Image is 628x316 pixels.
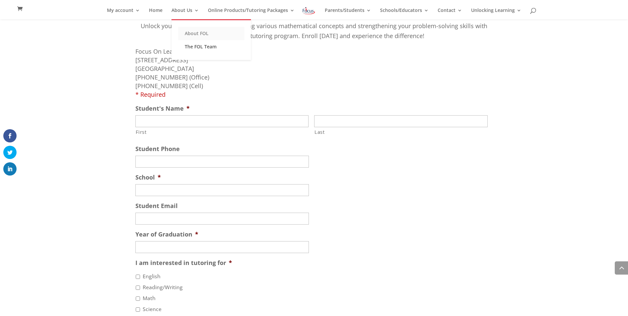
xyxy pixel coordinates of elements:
label: I am interested in tutoring for [135,259,232,267]
p: Unlock your math potential by mastering various mathematical concepts and strengthening your prob... [135,21,493,41]
a: Online Products/Tutoring Packages [208,8,295,19]
label: Last [314,128,488,136]
a: About FOL [178,27,244,40]
a: Schools/Educators [380,8,429,19]
a: Parents/Students [325,8,371,19]
a: The FOL Team [178,40,244,53]
label: Science [143,305,162,313]
a: My account [107,8,140,19]
img: Focus on Learning [302,6,316,16]
a: About Us [171,8,199,19]
a: Home [149,8,163,19]
a: Contact [438,8,462,19]
label: Math [143,294,156,302]
label: Student Email [135,202,178,210]
label: Reading/Writing [143,284,183,291]
span: * Required [135,90,166,98]
label: First [136,128,309,136]
label: Student Phone [135,145,180,153]
li: Focus On Learning [STREET_ADDRESS] [GEOGRAPHIC_DATA] [PHONE_NUMBER] (Office) [PHONE_NUMBER] (Cell) [135,47,493,99]
label: English [143,273,161,281]
a: Unlocking Learning [471,8,521,19]
label: Year of Graduation [135,231,198,238]
label: Student's Name [135,105,190,112]
label: School [135,174,161,181]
